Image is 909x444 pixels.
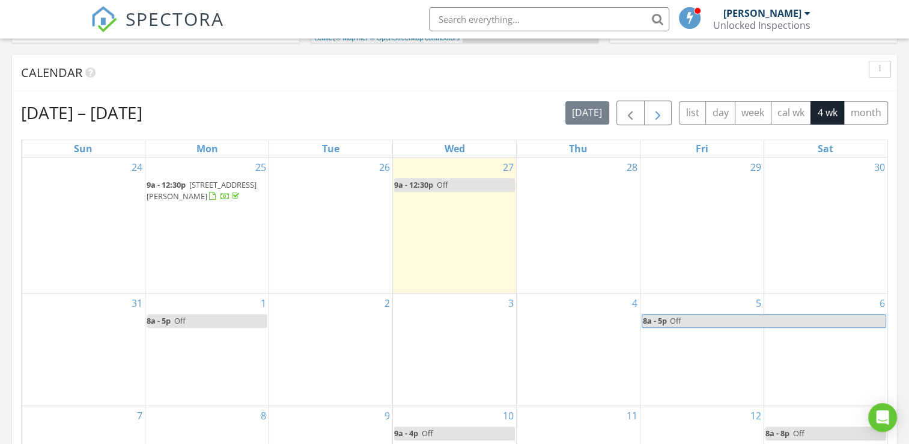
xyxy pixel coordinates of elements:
a: Go to September 6, 2025 [877,294,887,313]
td: Go to August 26, 2025 [269,158,393,294]
a: Go to August 25, 2025 [253,158,269,177]
input: Search everything... [429,7,669,31]
span: 8a - 5p [147,315,171,326]
td: Go to August 30, 2025 [764,158,887,294]
a: © OpenStreetMap contributors [370,34,460,42]
a: Go to August 31, 2025 [129,294,145,313]
img: The Best Home Inspection Software - Spectora [91,6,117,32]
a: Go to August 24, 2025 [129,158,145,177]
td: Go to September 2, 2025 [269,294,393,406]
a: SPECTORA [91,16,224,42]
div: Unlocked Inspections [713,19,810,31]
a: Go to September 4, 2025 [630,294,640,313]
span: SPECTORA [126,6,224,31]
a: Thursday [567,140,590,157]
td: Go to September 3, 2025 [393,294,517,406]
span: Off [437,179,448,190]
td: Go to September 6, 2025 [764,294,887,406]
td: Go to August 28, 2025 [516,158,640,294]
td: Go to August 24, 2025 [22,158,145,294]
a: © MapTiler [336,34,368,42]
button: list [679,101,706,125]
span: 9a - 12:30p [394,179,433,190]
button: Previous [616,100,645,125]
h2: [DATE] – [DATE] [21,100,142,125]
a: 9a - 12:30p [STREET_ADDRESS][PERSON_NAME] [147,178,267,204]
a: Go to August 29, 2025 [748,158,764,177]
button: 4 wk [810,101,844,125]
a: Go to September 5, 2025 [753,294,764,313]
a: Leaflet [314,34,334,42]
button: month [844,101,888,125]
div: [PERSON_NAME] [723,7,801,19]
button: cal wk [771,101,812,125]
span: 8a - 8p [765,428,789,439]
span: Off [174,315,186,326]
a: Go to September 10, 2025 [500,406,516,425]
a: Go to August 27, 2025 [500,158,516,177]
a: Saturday [815,140,836,157]
td: Go to September 5, 2025 [640,294,764,406]
span: 9a - 4p [394,428,418,439]
span: 8a - 5p [642,315,667,327]
td: Go to August 25, 2025 [145,158,269,294]
a: Friday [693,140,711,157]
a: Tuesday [320,140,342,157]
span: Off [793,428,804,439]
td: Go to August 29, 2025 [640,158,764,294]
a: Go to September 9, 2025 [382,406,392,425]
button: week [735,101,771,125]
div: Open Intercom Messenger [868,403,897,432]
span: 9a - 12:30p [147,179,186,190]
a: Go to September 3, 2025 [506,294,516,313]
button: day [705,101,735,125]
a: Go to August 28, 2025 [624,158,640,177]
a: 9a - 12:30p [STREET_ADDRESS][PERSON_NAME] [147,179,257,202]
a: Go to August 30, 2025 [872,158,887,177]
span: Off [422,428,433,439]
td: Go to September 4, 2025 [516,294,640,406]
button: [DATE] [565,101,609,125]
a: Go to September 1, 2025 [258,294,269,313]
a: Go to September 2, 2025 [382,294,392,313]
a: Go to September 11, 2025 [624,406,640,425]
button: Next [644,100,672,125]
span: [STREET_ADDRESS][PERSON_NAME] [147,179,257,202]
a: Go to September 8, 2025 [258,406,269,425]
a: Go to September 12, 2025 [748,406,764,425]
td: Go to August 27, 2025 [393,158,517,294]
a: Go to September 7, 2025 [135,406,145,425]
span: Calendar [21,64,82,81]
a: Sunday [71,140,95,157]
a: Monday [194,140,220,157]
td: Go to September 1, 2025 [145,294,269,406]
span: Off [670,315,681,326]
a: Go to August 26, 2025 [377,158,392,177]
a: Wednesday [442,140,467,157]
td: Go to August 31, 2025 [22,294,145,406]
